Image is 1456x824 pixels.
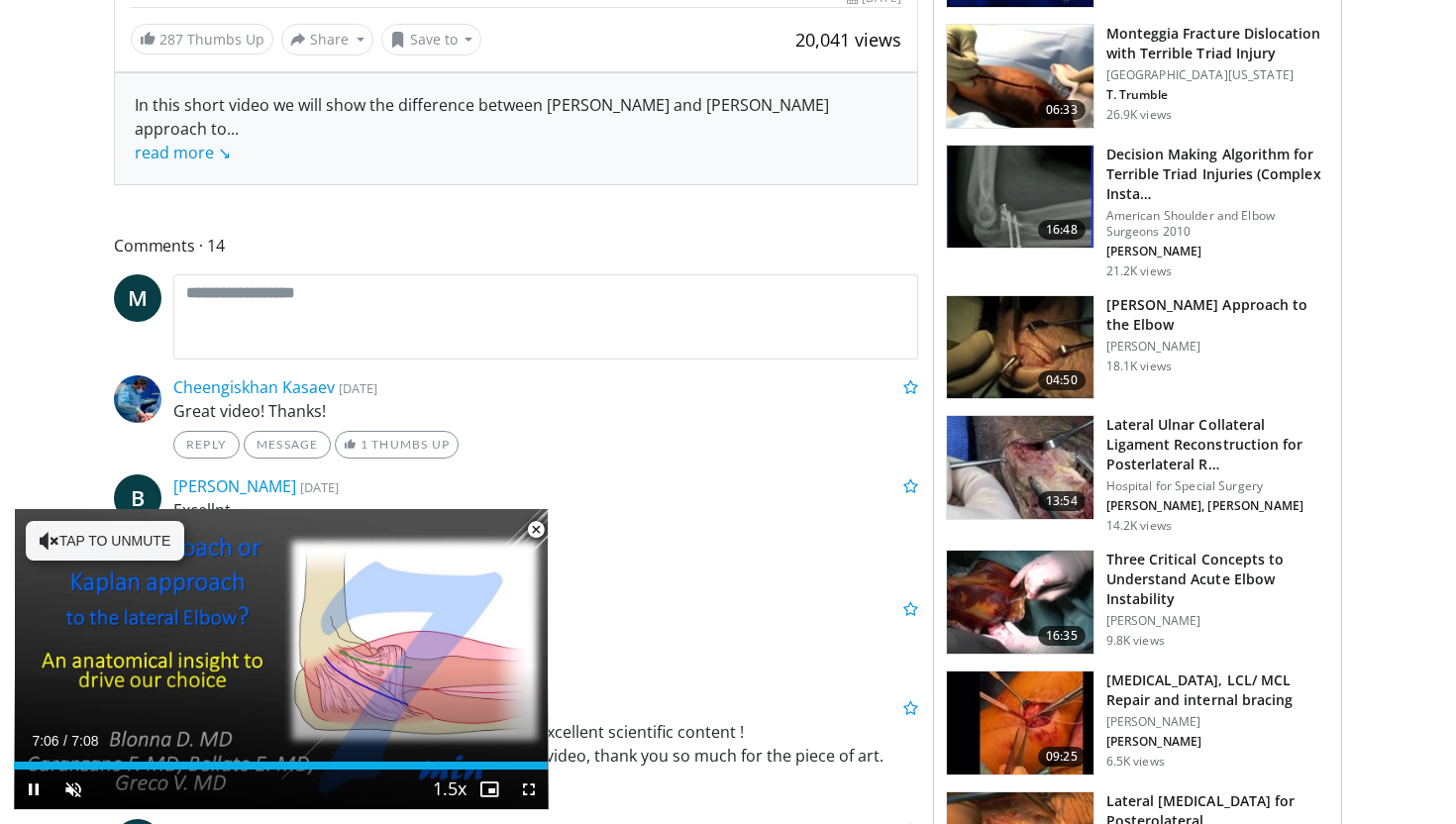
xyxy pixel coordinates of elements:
img: kin_1.png.150x105_q85_crop-smart_upscale.jpg [947,146,1093,249]
span: 287 [159,30,183,49]
p: [PERSON_NAME] [1106,244,1329,259]
img: 76186_0000_3.png.150x105_q85_crop-smart_upscale.jpg [947,25,1093,128]
button: Pause [14,770,53,809]
a: 13:54 Lateral Ulnar Collateral Ligament Reconstruction for Posterlateral R… Hospital for Special ... [946,415,1329,534]
span: 20,041 views [795,28,901,51]
p: 26.9K views [1106,107,1172,123]
span: / [63,733,67,749]
a: 09:25 [MEDICAL_DATA], LCL/ MCL Repair and internal bracing [PERSON_NAME] [PERSON_NAME] 6.5K views [946,670,1329,775]
button: Playback Rate [430,770,469,809]
small: [DATE] [300,478,339,496]
span: 1 [361,437,368,452]
a: Reply [173,431,240,459]
span: 06:33 [1038,100,1086,120]
a: B [114,474,161,522]
button: Fullscreen [509,770,549,809]
img: d65db90a-120c-4cca-8e90-6a689972cbf4.150x105_q85_crop-smart_upscale.jpg [947,671,1093,774]
a: [PERSON_NAME] [173,475,296,497]
p: American Shoulder and Elbow Surgeons 2010 [1106,208,1329,240]
span: 16:48 [1038,220,1086,240]
h3: Lateral Ulnar Collateral Ligament Reconstruction for Posterlateral R… [1106,415,1329,474]
div: Progress Bar [14,762,549,770]
p: Hospital for Special Surgery [1106,478,1329,494]
p: Great video! Thanks! [173,399,918,423]
h3: [PERSON_NAME] Approach to the Elbow [1106,295,1329,335]
span: 04:50 [1038,370,1086,390]
button: Unmute [53,770,93,809]
p: 9.8K views [1106,633,1165,649]
a: 06:33 Monteggia Fracture Dislocation with Terrible Triad Injury [GEOGRAPHIC_DATA][US_STATE] T. Tr... [946,24,1329,129]
img: E3Io06GX5Di7Z1An4xMDoxOjA4MTsiGN.150x105_q85_crop-smart_upscale.jpg [947,416,1093,519]
h3: Monteggia Fracture Dislocation with Terrible Triad Injury [1106,24,1329,63]
p: 6.5K views [1106,754,1165,770]
span: 09:25 [1038,747,1086,767]
p: T. Trumble [1106,87,1329,103]
p: [PERSON_NAME] [1106,339,1329,355]
span: 13:54 [1038,491,1086,511]
h3: [MEDICAL_DATA], LCL/ MCL Repair and internal bracing [1106,670,1329,710]
img: Avatar [114,375,161,423]
p: Excellnt. Thank you. [173,498,918,546]
p: [PERSON_NAME] [1106,613,1329,629]
a: 287 Thumbs Up [131,24,273,54]
video-js: Video Player [14,509,549,810]
p: 18.1K views [1106,359,1172,374]
p: 14.2K views [1106,518,1172,534]
button: Close [516,509,556,551]
p: [PERSON_NAME] [1106,714,1329,730]
button: Save to [381,24,482,55]
span: ... [135,118,239,163]
p: [PERSON_NAME] [1106,734,1329,750]
span: 16:35 [1038,626,1086,646]
h3: Decision Making Algorithm for Terrible Triad Injuries (Complex Insta… [1106,145,1329,204]
img: 4267d4a3-1f6b-423e-a09e-326be13f81c5.150x105_q85_crop-smart_upscale.jpg [947,551,1093,654]
a: read more ↘ [135,142,231,163]
span: 7:08 [71,733,98,749]
div: In this short video we will show the difference between [PERSON_NAME] and [PERSON_NAME] approach to [135,93,897,164]
p: 21.2K views [1106,263,1172,279]
a: Message [244,431,331,459]
a: 1 Thumbs Up [335,431,459,459]
h3: Three Critical Concepts to Understand Acute Elbow Instability [1106,550,1329,609]
span: Comments 14 [114,233,918,258]
a: 16:35 Three Critical Concepts to Understand Acute Elbow Instability [PERSON_NAME] 9.8K views [946,550,1329,655]
a: Cheengiskhan Kasaev [173,376,335,398]
img: rQqFhpGihXXoLKSn4xMDoxOjBrO-I4W8.150x105_q85_crop-smart_upscale.jpg [947,296,1093,399]
small: [DATE] [339,379,377,397]
a: 16:48 Decision Making Algorithm for Terrible Triad Injuries (Complex Insta… American Shoulder and... [946,145,1329,279]
a: M [114,274,161,322]
button: Tap to unmute [26,521,184,561]
button: Share [281,24,373,55]
p: [GEOGRAPHIC_DATA][US_STATE] [1106,67,1329,83]
a: 04:50 [PERSON_NAME] Approach to the Elbow [PERSON_NAME] 18.1K views [946,295,1329,400]
button: Enable picture-in-picture mode [469,770,509,809]
p: [PERSON_NAME], [PERSON_NAME] [1106,498,1329,514]
span: 7:06 [32,733,58,749]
